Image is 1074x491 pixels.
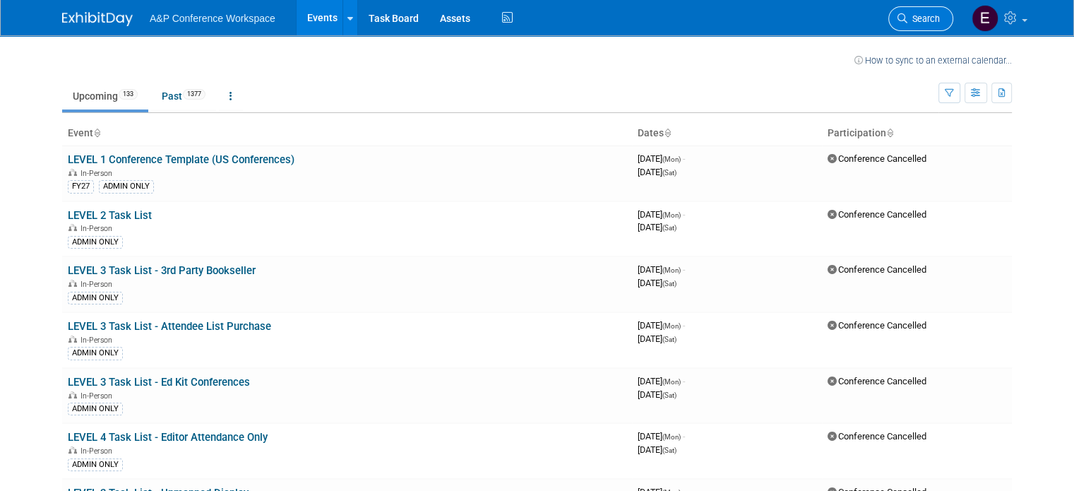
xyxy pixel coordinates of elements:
[80,446,117,456] span: In-Person
[68,224,77,231] img: In-Person Event
[638,333,676,344] span: [DATE]
[828,264,926,275] span: Conference Cancelled
[68,336,77,343] img: In-Person Event
[662,433,681,441] span: (Mon)
[828,431,926,442] span: Conference Cancelled
[68,209,152,222] a: LEVEL 2 Task List
[662,280,676,288] span: (Sat)
[62,122,632,146] th: Event
[638,167,676,177] span: [DATE]
[662,322,681,330] span: (Mon)
[68,320,271,333] a: LEVEL 3 Task List - Attendee List Purchase
[662,378,681,386] span: (Mon)
[68,391,77,398] img: In-Person Event
[662,211,681,219] span: (Mon)
[638,278,676,288] span: [DATE]
[828,376,926,386] span: Conference Cancelled
[80,169,117,178] span: In-Person
[888,6,953,31] a: Search
[638,222,676,232] span: [DATE]
[68,292,123,304] div: ADMIN ONLY
[907,13,940,24] span: Search
[119,89,138,100] span: 133
[68,153,294,166] a: LEVEL 1 Conference Template (US Conferences)
[68,180,94,193] div: FY27
[828,209,926,220] span: Conference Cancelled
[828,320,926,331] span: Conference Cancelled
[638,320,685,331] span: [DATE]
[632,122,822,146] th: Dates
[80,391,117,401] span: In-Person
[662,169,676,177] span: (Sat)
[68,403,123,415] div: ADMIN ONLY
[93,127,100,138] a: Sort by Event Name
[683,153,685,164] span: -
[662,336,676,343] span: (Sat)
[638,431,685,442] span: [DATE]
[99,180,154,193] div: ADMIN ONLY
[886,127,893,138] a: Sort by Participation Type
[68,347,123,360] div: ADMIN ONLY
[822,122,1012,146] th: Participation
[68,446,77,454] img: In-Person Event
[662,224,676,232] span: (Sat)
[972,5,998,32] img: Emily Samulski
[150,13,275,24] span: A&P Conference Workspace
[662,266,681,274] span: (Mon)
[62,12,133,26] img: ExhibitDay
[68,376,250,389] a: LEVEL 3 Task List - Ed Kit Conferences
[638,376,685,386] span: [DATE]
[662,155,681,163] span: (Mon)
[68,431,268,444] a: LEVEL 4 Task List - Editor Attendance Only
[638,209,685,220] span: [DATE]
[68,236,123,249] div: ADMIN ONLY
[854,55,1012,66] a: How to sync to an external calendar...
[828,153,926,164] span: Conference Cancelled
[683,376,685,386] span: -
[638,444,676,455] span: [DATE]
[683,264,685,275] span: -
[68,264,256,277] a: LEVEL 3 Task List - 3rd Party Bookseller
[638,153,685,164] span: [DATE]
[80,280,117,289] span: In-Person
[638,264,685,275] span: [DATE]
[683,320,685,331] span: -
[683,209,685,220] span: -
[662,446,676,454] span: (Sat)
[68,169,77,176] img: In-Person Event
[683,431,685,442] span: -
[183,89,205,100] span: 1377
[664,127,671,138] a: Sort by Start Date
[68,280,77,287] img: In-Person Event
[80,224,117,233] span: In-Person
[638,389,676,400] span: [DATE]
[62,83,148,110] a: Upcoming133
[662,391,676,399] span: (Sat)
[80,336,117,345] span: In-Person
[151,83,216,110] a: Past1377
[68,459,123,471] div: ADMIN ONLY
